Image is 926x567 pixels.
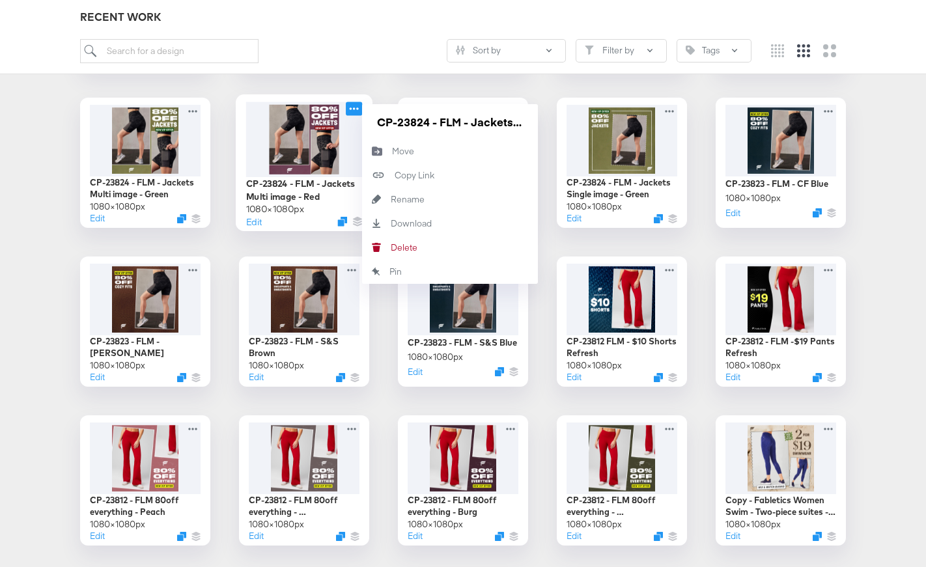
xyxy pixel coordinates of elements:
div: CP-23823 - FLM - CF Blue [725,178,828,190]
button: Duplicate [177,532,186,541]
div: 1080 × 1080 px [90,201,145,213]
div: CP-23812 - FLM -$19 Pants Refresh [725,335,836,359]
button: Edit [90,530,105,542]
div: CP-23824 - FLM - Jackets Multi image - Green [90,176,201,201]
div: CP-23824 - FLM - Jackets Single image - Green [567,176,677,201]
div: CP-23812 - FLM 80off everything - Peach1080×1080pxEditDuplicate [80,415,210,546]
div: CP-23824 - FLM - Jackets Single image - Red1080×1080pxEditDuplicate [398,98,528,228]
div: CP-23812 - FLM 80off everything - Peach [90,494,201,518]
div: 1080 × 1080 px [567,359,622,372]
div: CP-23823 - FLM - S&S Brown1080×1080pxEditDuplicate [239,256,369,387]
svg: Duplicate [337,217,347,227]
div: CP-23812 - FLM 80off everything - [PERSON_NAME]1080×1080pxEditDuplicate [239,415,369,546]
svg: Download [362,219,391,228]
div: 1080 × 1080 px [567,201,622,213]
button: Duplicate [495,532,504,541]
button: Edit [725,371,740,383]
div: CP-23824 - FLM - Jackets Multi image - Red1080×1080pxEditDuplicate [236,94,372,231]
button: SlidersSort by [447,39,566,62]
button: Edit [249,530,264,542]
button: FilterFilter by [576,39,667,62]
svg: Duplicate [336,532,345,541]
a: Download [362,212,538,236]
div: Delete [391,242,417,254]
button: Edit [408,530,423,542]
div: Rename [391,193,425,206]
div: 1080 × 1080 px [567,518,622,531]
svg: Duplicate [654,373,663,382]
button: Edit [725,207,740,219]
div: CP-23824 - FLM - Jackets Single image - Green1080×1080pxEditDuplicate [557,98,687,228]
button: Delete [362,236,538,260]
div: RECENT WORK [80,10,846,25]
svg: Duplicate [336,373,345,382]
svg: Copy [362,169,395,182]
div: Copy - Fabletics Women Swim - Two-piece suites - V2 [725,494,836,518]
svg: Duplicate [177,214,186,223]
div: Copy Link [395,169,434,182]
svg: Tag [686,46,695,55]
svg: Filter [585,46,594,55]
div: 1080 × 1080 px [725,359,781,372]
input: Search for a design [80,39,259,63]
div: CP-23812 - FLM 80off everything - Burg [408,494,518,518]
svg: Delete [362,243,391,252]
svg: Duplicate [813,373,822,382]
button: Edit [567,371,582,383]
div: Pin [389,266,402,278]
div: 1080 × 1080 px [90,359,145,372]
div: 1080 × 1080 px [408,518,463,531]
div: CP-23824 - FLM - Jackets Multi image - Green1080×1080pxEditDuplicate [80,98,210,228]
div: 1080 × 1080 px [246,202,304,215]
div: CP-23823 - FLM - S&S Brown [249,335,359,359]
div: 1080 × 1080 px [90,518,145,531]
button: Duplicate [813,532,822,541]
button: Edit [90,212,105,225]
div: CP-23812 FLM - $10 Shorts Refresh1080×1080pxEditDuplicate [557,256,687,387]
button: Rename [362,187,538,212]
svg: Duplicate [654,532,663,541]
button: TagTags [677,39,751,62]
svg: Duplicate [654,214,663,223]
button: Edit [246,215,262,227]
svg: Duplicate [813,208,822,217]
div: CP-23812 FLM - $10 Shorts Refresh [567,335,677,359]
div: CP-23823 - FLM - [PERSON_NAME] [90,335,201,359]
button: Edit [408,366,423,378]
svg: Sliders [456,46,465,55]
div: CP-23812 - FLM 80off everything - Burg1080×1080pxEditDuplicate [398,415,528,546]
div: CP-23823 - FLM - CF Blue1080×1080pxEditDuplicate [716,98,846,228]
svg: Move to folder [362,146,392,156]
svg: Duplicate [177,373,186,382]
div: 1080 × 1080 px [725,192,781,204]
button: Edit [567,212,582,225]
svg: Small grid [771,44,784,57]
div: CP-23823 - FLM - S&S Blue [408,337,517,349]
div: 1080 × 1080 px [249,518,304,531]
svg: Duplicate [495,367,504,376]
svg: Rename [362,195,391,204]
button: Edit [567,530,582,542]
div: Download [391,217,432,230]
button: Edit [90,371,105,383]
div: 1080 × 1080 px [725,518,781,531]
button: Copy [362,163,538,187]
div: 1080 × 1080 px [408,351,463,363]
svg: Medium grid [797,44,810,57]
div: 1080 × 1080 px [249,359,304,372]
div: Copy - Fabletics Women Swim - Two-piece suites - V21080×1080pxEditDuplicate [716,415,846,546]
div: CP-23824 - FLM - Jackets Multi image - Red [246,177,363,202]
div: CP-23812 - FLM 80off everything - [PERSON_NAME] [567,494,677,518]
svg: Large grid [823,44,836,57]
div: CP-23823 - FLM - S&S Blue1080×1080pxEditDuplicate [398,256,528,387]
